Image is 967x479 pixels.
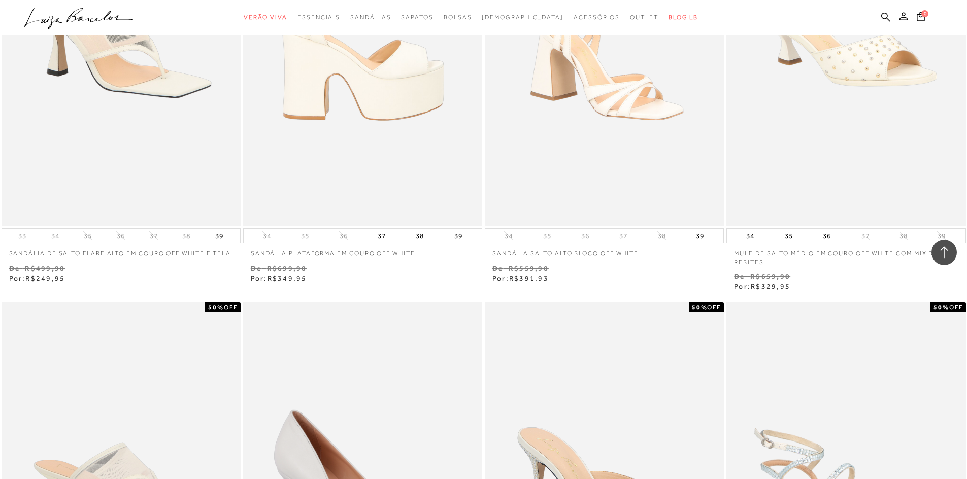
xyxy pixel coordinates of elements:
button: 39 [935,231,949,241]
span: [DEMOGRAPHIC_DATA] [482,14,563,21]
span: R$249,95 [25,274,65,282]
span: BLOG LB [669,14,698,21]
a: categoryNavScreenReaderText [574,8,620,27]
span: R$391,93 [509,274,549,282]
button: 35 [540,231,554,241]
button: 35 [298,231,312,241]
button: 38 [896,231,911,241]
button: 39 [451,229,465,243]
span: Por: [9,274,65,282]
span: 0 [921,10,928,17]
button: 34 [260,231,274,241]
button: 34 [743,229,757,243]
button: 38 [413,229,427,243]
span: Sapatos [401,14,433,21]
small: De [492,264,503,272]
small: R$699,90 [267,264,307,272]
span: OFF [949,304,963,311]
span: R$349,95 [268,274,307,282]
span: Por: [734,282,790,290]
a: categoryNavScreenReaderText [350,8,391,27]
a: noSubCategoriesText [482,8,563,27]
button: 36 [578,231,592,241]
button: 34 [502,231,516,241]
small: De [9,264,20,272]
strong: 50% [208,304,224,311]
span: Verão Viva [244,14,287,21]
small: R$559,90 [509,264,549,272]
a: SANDÁLIA PLATAFORMA EM COURO OFF WHITE [243,243,482,258]
span: Por: [251,274,307,282]
button: 39 [693,229,707,243]
span: Essenciais [297,14,340,21]
span: Outlet [630,14,658,21]
a: BLOG LB [669,8,698,27]
small: De [251,264,261,272]
button: 36 [820,229,834,243]
span: Sandálias [350,14,391,21]
span: Bolsas [444,14,472,21]
button: 37 [616,231,630,241]
a: categoryNavScreenReaderText [244,8,287,27]
small: De [734,272,745,280]
span: Por: [492,274,549,282]
a: categoryNavScreenReaderText [630,8,658,27]
a: MULE DE SALTO MÉDIO EM COURO OFF WHITE COM MIX DE REBITES [726,243,965,267]
button: 33 [15,231,29,241]
span: OFF [707,304,721,311]
strong: 50% [933,304,949,311]
button: 38 [655,231,669,241]
a: SANDÁLIA DE SALTO FLARE ALTO EM COURO OFF WHITE E TELA [2,243,241,258]
button: 34 [48,231,62,241]
span: Acessórios [574,14,620,21]
button: 37 [858,231,873,241]
button: 37 [375,229,389,243]
a: categoryNavScreenReaderText [401,8,433,27]
a: categoryNavScreenReaderText [297,8,340,27]
button: 37 [147,231,161,241]
button: 39 [212,229,226,243]
button: 35 [782,229,796,243]
small: R$659,90 [750,272,790,280]
strong: 50% [692,304,708,311]
button: 38 [179,231,193,241]
button: 35 [81,231,95,241]
span: R$329,95 [751,282,790,290]
a: categoryNavScreenReaderText [444,8,472,27]
a: SANDÁLIA SALTO ALTO BLOCO OFF WHITE [485,243,724,258]
button: 36 [337,231,351,241]
button: 36 [114,231,128,241]
small: R$499,90 [25,264,65,272]
button: 0 [914,11,928,25]
span: OFF [224,304,238,311]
